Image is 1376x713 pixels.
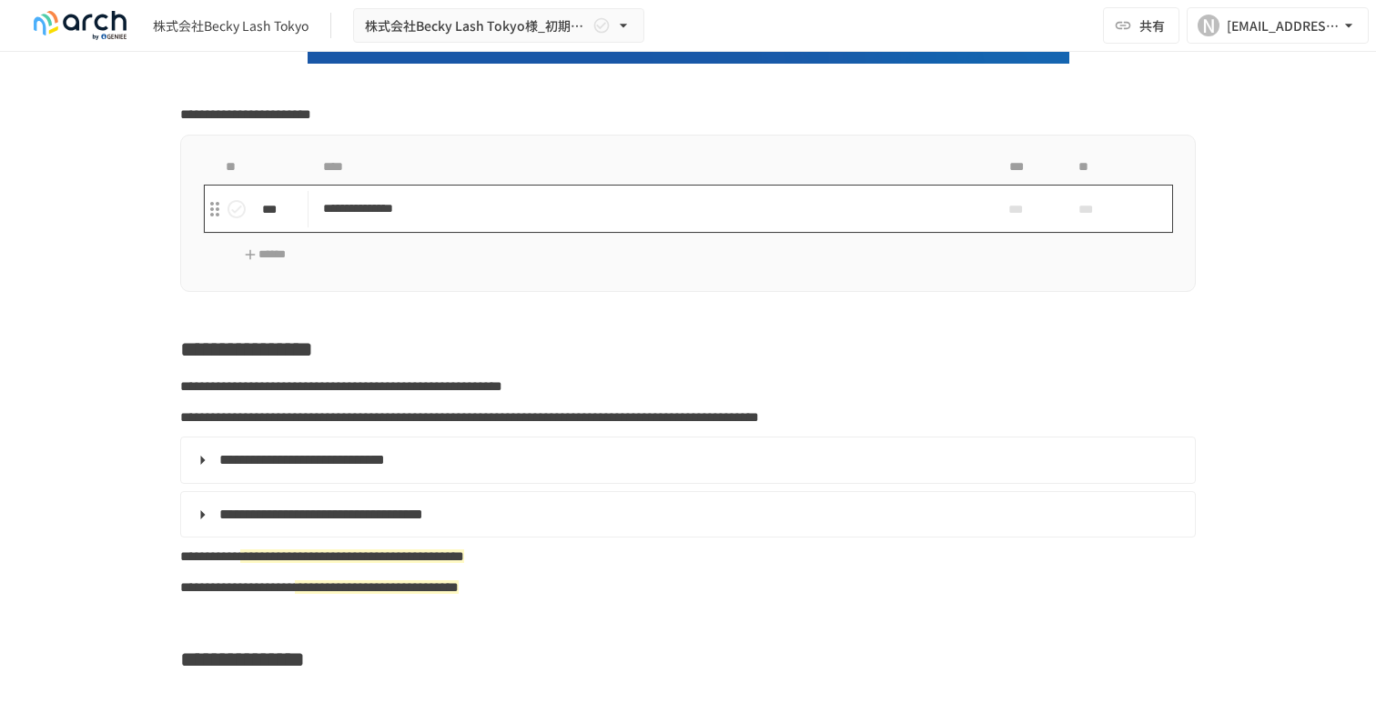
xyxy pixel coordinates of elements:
img: logo-default@2x-9cf2c760.svg [22,11,138,40]
button: N[EMAIL_ADDRESS][DOMAIN_NAME] [1187,7,1369,44]
button: 株式会社Becky Lash Tokyo様_初期設定サポート [353,8,644,44]
span: 共有 [1139,15,1165,35]
span: 株式会社Becky Lash Tokyo様_初期設定サポート [365,15,589,37]
div: [EMAIL_ADDRESS][DOMAIN_NAME] [1227,15,1340,37]
button: status [218,191,255,227]
table: task table [203,150,1173,234]
div: 株式会社Becky Lash Tokyo [153,16,309,35]
button: 共有 [1103,7,1179,44]
div: N [1198,15,1219,36]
